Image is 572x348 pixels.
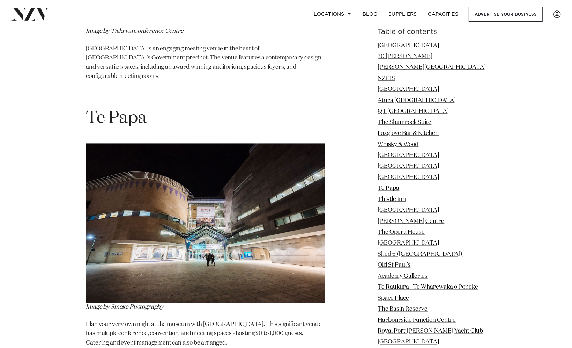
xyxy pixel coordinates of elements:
[378,65,486,71] a: [PERSON_NAME][GEOGRAPHIC_DATA]
[378,174,439,180] a: [GEOGRAPHIC_DATA]
[423,7,464,22] a: Capacities
[378,97,456,103] a: Atura [GEOGRAPHIC_DATA]
[378,295,409,301] a: Space Place
[378,273,428,279] a: Academy Galleries
[86,220,325,310] em: Image by Smoke Photography
[378,28,486,36] h6: Table of contents
[357,7,383,22] a: BLOG
[469,7,543,22] a: Advertise your business
[378,284,478,290] a: Te Raukura - Te Wharewaka o Poneke
[378,43,439,49] a: [GEOGRAPHIC_DATA]
[378,306,428,312] a: The Basin Reserve
[378,131,439,137] a: Foxglove Bar & Kitchen
[86,28,184,34] span: Image by Tiakiwai Conference Centre
[378,164,439,169] a: [GEOGRAPHIC_DATA]
[378,208,439,213] a: [GEOGRAPHIC_DATA]
[378,328,483,334] a: Royal Port [PERSON_NAME] Yacht Club
[86,107,325,129] h1: Te Papa
[378,251,463,257] a: Shed 6 ([GEOGRAPHIC_DATA])
[378,75,395,81] a: NZCIS
[378,109,449,115] a: QT [GEOGRAPHIC_DATA]
[308,7,357,22] a: Locations
[86,44,325,81] p: [GEOGRAPHIC_DATA] is an engaging meeting venue in the heart of [GEOGRAPHIC_DATA]'s Government pre...
[378,53,433,59] a: 30 [PERSON_NAME]
[378,142,419,147] a: Whisky & Wood
[378,229,425,235] a: The Opera House
[378,186,400,191] a: Te Papa
[378,87,439,93] a: [GEOGRAPHIC_DATA]
[86,320,325,348] p: Plan your very own night at the museum with [GEOGRAPHIC_DATA]. This significant venue has multipl...
[378,317,456,323] a: Harbourside Function Centre
[378,262,411,268] a: Old St Paul’s
[378,218,445,224] a: [PERSON_NAME] Centre
[378,196,406,202] a: Thistle Inn
[378,240,439,246] a: [GEOGRAPHIC_DATA]
[383,7,422,22] a: SUPPLIERS
[378,152,439,158] a: [GEOGRAPHIC_DATA]
[378,119,432,125] a: The Shamrock Suite
[11,8,49,20] img: nzv-logo.png
[378,339,439,345] a: [GEOGRAPHIC_DATA]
